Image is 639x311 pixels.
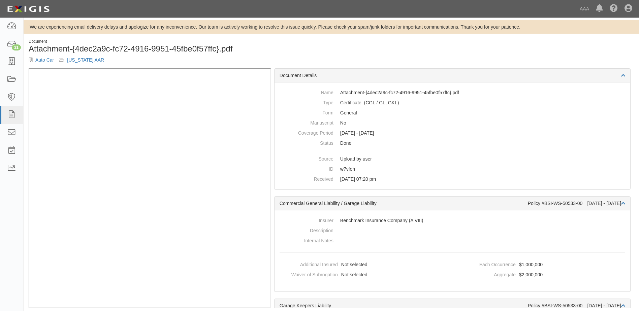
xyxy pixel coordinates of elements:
[280,128,333,136] dt: Coverage Period
[280,108,625,118] dd: General
[277,260,338,268] dt: Additional Insured
[528,200,625,207] div: Policy #BSI-WS-50533-00 [DATE] - [DATE]
[280,215,333,224] dt: Insurer
[280,215,625,226] dd: Benchmark Insurance Company (A VIII)
[29,44,326,53] h1: Attachment-{4dec2a9c-fc72-4916-9951-45fbe0f57ffc}.pdf
[455,260,628,270] dd: $1,000,000
[277,270,338,278] dt: Waiver of Subrogation
[67,57,104,63] a: [US_STATE] AAR
[280,138,625,148] dd: Done
[277,260,450,270] dd: Not selected
[280,88,333,96] dt: Name
[528,302,625,309] div: Policy #BSI-WS-50533-00 [DATE] - [DATE]
[29,39,326,44] div: Document
[576,2,593,15] a: AAA
[280,128,625,138] dd: [DATE] - [DATE]
[280,108,333,116] dt: Form
[277,270,450,280] dd: Not selected
[280,236,333,244] dt: Internal Notes
[24,24,639,30] div: We are experiencing email delivery delays and apologize for any inconvenience. Our team is active...
[280,154,625,164] dd: Upload by user
[280,164,625,174] dd: w7vfeh
[35,57,54,63] a: Auto Car
[280,174,625,184] dd: [DATE] 07:20 pm
[280,154,333,162] dt: Source
[280,302,528,309] div: Garage Keepers Liability
[280,138,333,146] dt: Status
[12,44,21,50] div: 31
[280,174,333,182] dt: Received
[5,3,52,15] img: logo-5460c22ac91f19d4615b14bd174203de0afe785f0fc80cf4dbbc73dc1793850b.png
[280,98,333,106] dt: Type
[610,5,618,13] i: Help Center - Complianz
[455,270,628,280] dd: $2,000,000
[455,260,516,268] dt: Each Occurrence
[275,69,630,82] div: Document Details
[280,164,333,172] dt: ID
[455,270,516,278] dt: Aggregate
[280,118,333,126] dt: Manuscript
[280,226,333,234] dt: Description
[280,88,625,98] dd: Attachment-{4dec2a9c-fc72-4916-9951-45fbe0f57ffc}.pdf
[280,200,528,207] div: Commercial General Liability / Garage Liability
[280,118,625,128] dd: No
[280,98,625,108] dd: Commercial General Liability / Garage Liability Garage Keepers Liability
